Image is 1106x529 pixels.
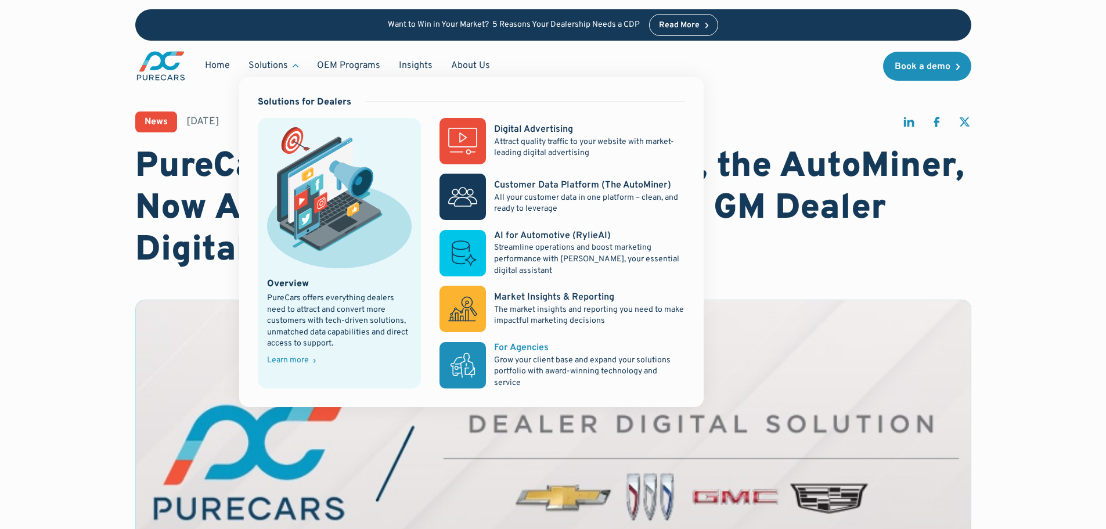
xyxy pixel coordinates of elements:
[388,20,640,30] p: Want to Win in Your Market? 5 Reasons Your Dealership Needs a CDP
[186,114,219,129] div: [DATE]
[267,357,309,365] div: Learn more
[494,355,685,389] p: Grow your client base and expand your solutions portfolio with award-winning technology and service
[930,115,943,134] a: share on facebook
[902,115,916,134] a: share on linkedin
[196,55,239,77] a: Home
[494,229,611,242] div: AI for Automotive (RylieAI)
[239,77,704,408] nav: Solutions
[494,136,685,159] p: Attract quality traffic to your website with market-leading digital advertising
[267,278,309,290] div: Overview
[439,286,685,332] a: Market Insights & ReportingThe market insights and reporting you need to make impactful marketing...
[258,118,421,388] a: marketing illustration showing social media channels and campaignsOverviewPureCars offers everyth...
[494,242,685,276] p: Streamline operations and boost marketing performance with [PERSON_NAME], your essential digital ...
[135,50,186,82] a: main
[494,192,685,215] p: All your customer data in one platform – clean, and ready to leverage
[494,291,614,304] div: Market Insights & Reporting
[145,117,168,127] div: News
[135,50,186,82] img: purecars logo
[649,14,719,36] a: Read More
[390,55,442,77] a: Insights
[308,55,390,77] a: OEM Programs
[258,96,351,109] div: Solutions for Dealers
[494,123,573,136] div: Digital Advertising
[883,52,971,81] a: Book a demo
[494,341,549,354] div: For Agencies
[957,115,971,134] a: share on twitter
[494,179,671,192] div: Customer Data Platform (The AutoMiner)
[494,304,685,327] p: The market insights and reporting you need to make impactful marketing decisions
[267,127,412,268] img: marketing illustration showing social media channels and campaigns
[239,55,308,77] div: Solutions
[267,293,412,350] div: PureCars offers everything dealers need to attract and convert more customers with tech-driven so...
[439,118,685,164] a: Digital AdvertisingAttract quality traffic to your website with market-leading digital advertising
[895,62,950,71] div: Book a demo
[659,21,700,30] div: Read More
[248,59,288,72] div: Solutions
[135,146,971,272] h1: PureCars Customer Data Platform, the AutoMiner, Now Available as an Add-on in the GM Dealer Digit...
[439,341,685,388] a: For AgenciesGrow your client base and expand your solutions portfolio with award-winning technolo...
[442,55,499,77] a: About Us
[439,174,685,220] a: Customer Data Platform (The AutoMiner)All your customer data in one platform – clean, and ready t...
[439,229,685,276] a: AI for Automotive (RylieAI)Streamline operations and boost marketing performance with [PERSON_NAM...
